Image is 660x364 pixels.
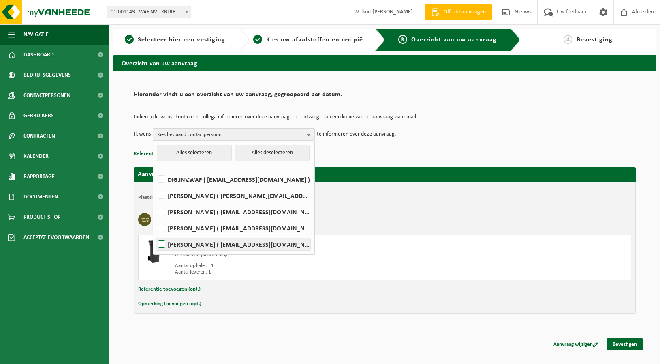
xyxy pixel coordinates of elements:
span: Documenten [23,187,58,207]
span: Kalender [23,146,49,166]
button: Referentie toevoegen (opt.) [138,284,201,295]
a: 2Kies uw afvalstoffen en recipiënten [253,35,369,45]
img: WB-0240-HPE-BK-01.png [143,239,167,263]
button: Alles deselecteren [235,145,310,161]
span: Product Shop [23,207,60,227]
span: 4 [564,35,572,44]
button: Alles selecteren [157,145,232,161]
label: [PERSON_NAME] ( [EMAIL_ADDRESS][DOMAIN_NAME] ) [156,206,310,218]
a: 1Selecteer hier een vestiging [117,35,233,45]
span: Offerte aanvragen [442,8,488,16]
strong: Aanvraag voor [DATE] [138,171,199,178]
a: Offerte aanvragen [425,4,492,20]
strong: Plaatsingsadres: [138,195,173,200]
div: Aantal leveren: 1 [175,269,417,276]
p: te informeren over deze aanvraag. [317,128,396,140]
label: [PERSON_NAME] ( [EMAIL_ADDRESS][DOMAIN_NAME] ) [156,238,310,250]
span: Acceptatievoorwaarden [23,227,89,248]
span: 3 [398,35,407,44]
strong: [PERSON_NAME] [372,9,413,15]
span: Rapportage [23,166,55,187]
h2: Overzicht van uw aanvraag [113,55,656,71]
span: Bevestiging [577,37,613,43]
span: Contracten [23,126,55,146]
a: Aanvraag wijzigen [547,338,604,350]
span: Overzicht van uw aanvraag [411,37,497,43]
label: [PERSON_NAME] ( [PERSON_NAME][EMAIL_ADDRESS][DOMAIN_NAME] ) [156,190,310,202]
button: Referentie toevoegen (opt.) [134,149,196,159]
span: Bedrijfsgegevens [23,65,71,85]
span: Contactpersonen [23,85,70,106]
span: Kies bestaand contactpersoon [157,129,304,141]
button: Kies bestaand contactpersoon [153,128,315,140]
p: Ik wens [134,128,151,140]
span: 2 [253,35,262,44]
div: Aantal ophalen : 1 [175,263,417,269]
span: 1 [125,35,134,44]
span: Kies uw afvalstoffen en recipiënten [266,37,378,43]
label: [PERSON_NAME] ( [EMAIL_ADDRESS][DOMAIN_NAME] ) [156,222,310,234]
button: Opmerking toevoegen (opt.) [138,299,201,309]
label: DIG.INV.WAF ( [EMAIL_ADDRESS][DOMAIN_NAME] ) [156,173,310,185]
div: Ophalen en plaatsen lege [175,252,417,258]
span: Dashboard [23,45,54,65]
span: Gebruikers [23,106,54,126]
span: 01-001143 - WAF NV - KRUIBEKE [107,6,191,18]
span: Selecteer hier een vestiging [138,37,225,43]
h2: Hieronder vindt u een overzicht van uw aanvraag, gegroepeerd per datum. [134,91,636,102]
a: Bevestigen [607,338,643,350]
span: Navigatie [23,24,49,45]
p: Indien u dit wenst kunt u een collega informeren over deze aanvraag, die ontvangt dan een kopie v... [134,114,636,120]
